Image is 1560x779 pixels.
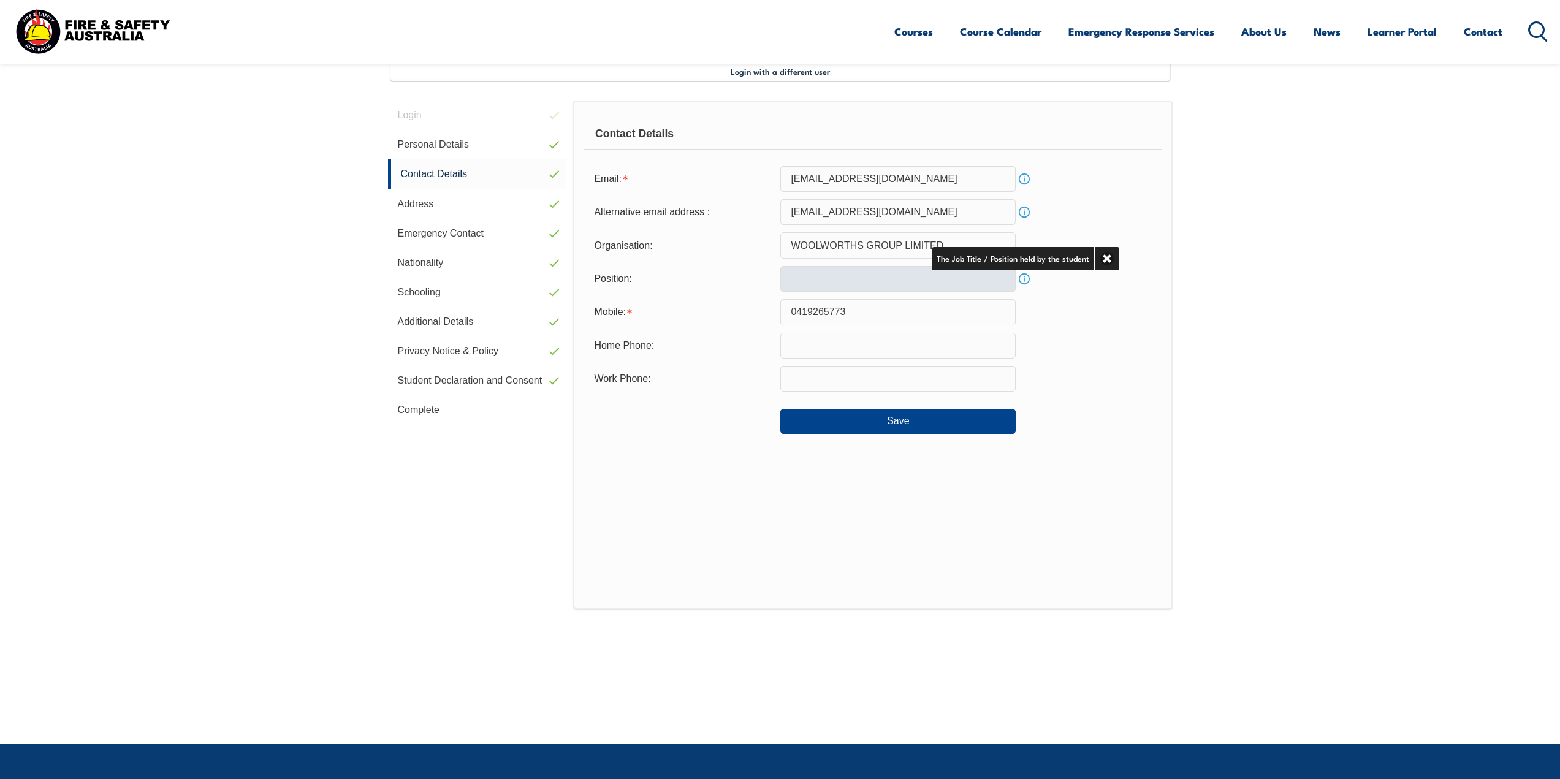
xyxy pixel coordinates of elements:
a: Complete [388,395,567,425]
a: Privacy Notice & Policy [388,336,567,366]
a: Info [1016,203,1033,221]
a: Learner Portal [1368,15,1437,48]
div: Position: [584,267,780,291]
div: Organisation: [584,234,780,257]
a: Schooling [388,278,567,307]
a: Course Calendar [960,15,1041,48]
div: Work Phone: [584,367,780,390]
div: Mobile is required. [584,300,780,324]
a: Additional Details [388,307,567,336]
div: Contact Details [584,119,1161,150]
div: Email is required. [584,167,780,191]
a: Nationality [388,248,567,278]
a: Courses [894,15,933,48]
input: Mobile numbers must be numeric, 10 characters and contain no spaces. [780,299,1016,325]
a: Info [1016,270,1033,287]
a: Emergency Contact [388,219,567,248]
a: Student Declaration and Consent [388,366,567,395]
a: Personal Details [388,130,567,159]
span: Login with a different user [731,66,830,76]
a: Contact Details [388,159,567,189]
div: Alternative email address : [584,200,780,224]
input: Phone numbers must be numeric, 10 characters and contain no spaces. [780,333,1016,359]
a: Info [1016,170,1033,188]
a: News [1314,15,1341,48]
button: Save [780,409,1016,433]
a: Close [1094,247,1119,270]
a: Contact [1464,15,1502,48]
a: Emergency Response Services [1068,15,1214,48]
input: Phone numbers must be numeric, 10 characters and contain no spaces. [780,366,1016,392]
a: About Us [1241,15,1287,48]
div: Home Phone: [584,334,780,357]
a: Address [388,189,567,219]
